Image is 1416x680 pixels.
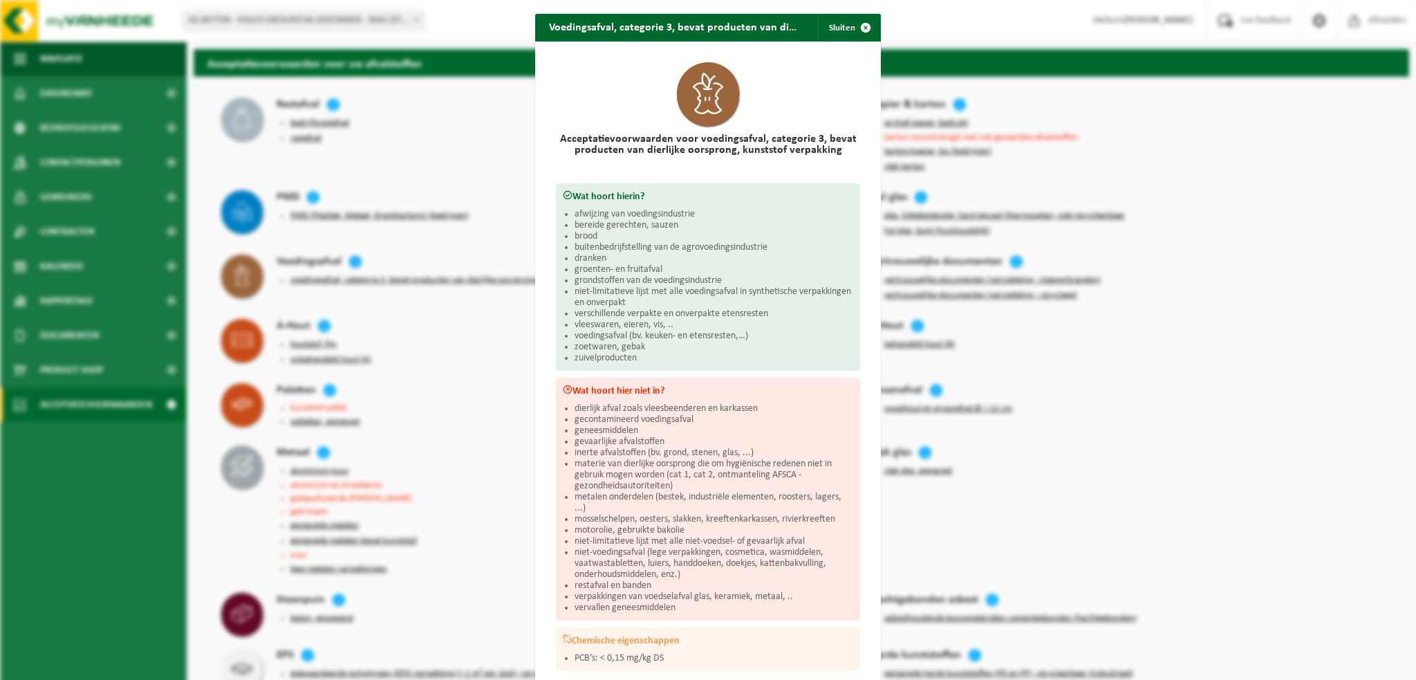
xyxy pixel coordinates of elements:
li: groenten- en fruitafval [575,264,853,275]
li: buitenbedrijfstelling van de agrovoedingsindustrie [575,242,853,253]
li: verschillende verpakte en onverpakte etensresten [575,309,853,320]
li: materie van dierlijke oorsprong die om hygiënische redenen niet in gebruik mogen worden (cat 1, c... [575,459,853,492]
li: vervallen geneesmiddelen [575,603,853,614]
li: PCB’s: < 0,15 mg/kg DS [575,653,853,664]
li: dierlijk afval zoals vleesbeenderen en karkassen [575,403,853,414]
li: inerte afvalstoffen (bv. grond, stenen, glas, ...) [575,448,853,459]
li: niet-voedingsafval (lege verpakkingen, cosmetica, wasmiddelen, vaatwastabletten, luiers, handdoek... [575,547,853,580]
li: brood [575,231,853,242]
li: zoetwaren, gebak [575,342,853,353]
li: vleeswaren, eieren, vis, .. [575,320,853,331]
li: bereide gerechten, sauzen [575,220,853,231]
h2: Acceptatievoorwaarden voor voedingsafval, categorie 3, bevat producten van dierlijke oorsprong, k... [556,134,860,156]
li: mosselschelpen, oesters, slakken, kreeftenkarkassen, rivierkreeften [575,514,853,525]
li: afwijzing van voedingsindustrie [575,209,853,220]
li: niet-limitatieve lijst met alle niet-voedsel- of gevaarlijk afval [575,536,853,547]
button: Sluiten [818,14,879,42]
li: motorolie, gebruikte bakolie [575,525,853,536]
li: metalen onderdelen (bestek, industriële elementen, roosters, lagers, ...) [575,492,853,514]
h3: Wat hoort hierin? [563,190,853,202]
li: niet-limitatieve lijst met alle voedingsafval in synthetische verpakkingen en onverpakt [575,286,853,309]
li: voedingsafval (bv. keuken- en etensresten,…) [575,331,853,342]
li: geneesmiddelen [575,425,853,437]
h3: Wat hoort hier niet in? [563,385,853,396]
li: zuivelproducten [575,353,853,364]
li: gevaarlijke afvalstoffen [575,437,853,448]
li: gecontamineerd voedingsafval [575,414,853,425]
li: dranken [575,253,853,264]
h2: Voedingsafval, categorie 3, bevat producten van dierlijke oorsprong, kunststof verpakking [535,14,815,40]
li: grondstoffen van de voedingsindustrie [575,275,853,286]
h3: Chemische eigenschappen [563,634,853,646]
li: verpakkingen van voedselafval glas, keramiek, metaal, .. [575,591,853,603]
li: restafval en banden [575,580,853,591]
